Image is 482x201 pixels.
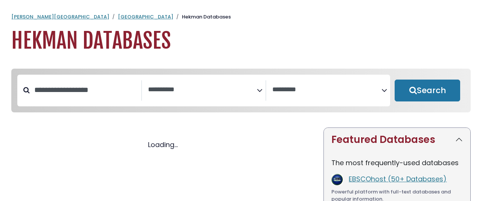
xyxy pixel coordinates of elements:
[395,80,460,101] button: Submit for Search Results
[331,158,463,168] p: The most frequently-used databases
[272,86,381,94] textarea: Search
[349,174,447,184] a: EBSCOhost (50+ Databases)
[173,13,231,21] li: Hekman Databases
[11,140,314,150] div: Loading...
[11,13,109,20] a: [PERSON_NAME][GEOGRAPHIC_DATA]
[11,13,471,21] nav: breadcrumb
[148,86,257,94] textarea: Search
[118,13,173,20] a: [GEOGRAPHIC_DATA]
[30,84,141,96] input: Search database by title or keyword
[11,28,471,54] h1: Hekman Databases
[324,128,470,152] button: Featured Databases
[11,69,471,112] nav: Search filters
